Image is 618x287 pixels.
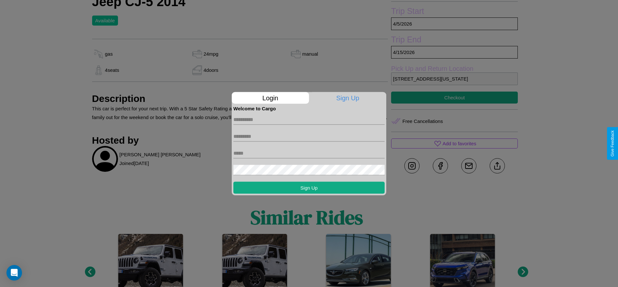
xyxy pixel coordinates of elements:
[233,182,385,193] button: Sign Up
[610,130,615,157] div: Give Feedback
[6,265,22,281] div: Open Intercom Messenger
[233,105,385,111] h4: Welcome to Cargo
[309,92,387,104] p: Sign Up
[232,92,309,104] p: Login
